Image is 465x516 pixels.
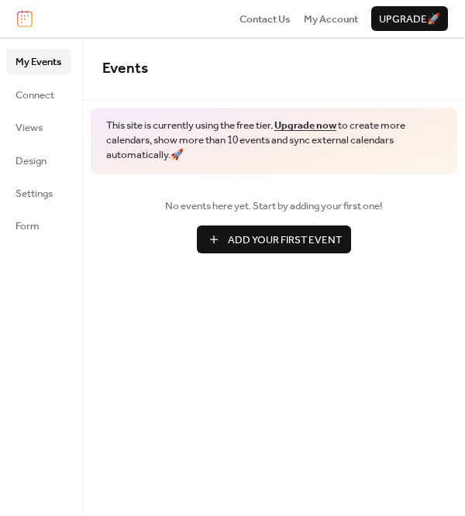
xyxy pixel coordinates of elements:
a: Design [6,148,71,173]
a: Views [6,115,71,139]
button: Upgrade🚀 [371,6,448,31]
a: My Account [304,11,358,26]
a: Form [6,213,71,238]
span: Form [15,218,40,234]
span: Events [102,54,148,83]
span: Settings [15,186,53,201]
span: Add Your First Event [228,232,342,248]
button: Add Your First Event [197,225,351,253]
a: Add Your First Event [102,225,446,253]
a: Contact Us [239,11,291,26]
span: Upgrade 🚀 [379,12,440,27]
span: No events here yet. Start by adding your first one! [102,198,446,214]
span: Connect [15,88,54,103]
img: logo [17,10,33,27]
span: This site is currently using the free tier. to create more calendars, show more than 10 events an... [106,119,442,163]
a: Settings [6,181,71,205]
a: Upgrade now [274,115,336,136]
span: Views [15,120,43,136]
a: Connect [6,82,71,107]
span: My Account [304,12,358,27]
span: My Events [15,54,61,70]
span: Design [15,153,46,169]
span: Contact Us [239,12,291,27]
a: My Events [6,49,71,74]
